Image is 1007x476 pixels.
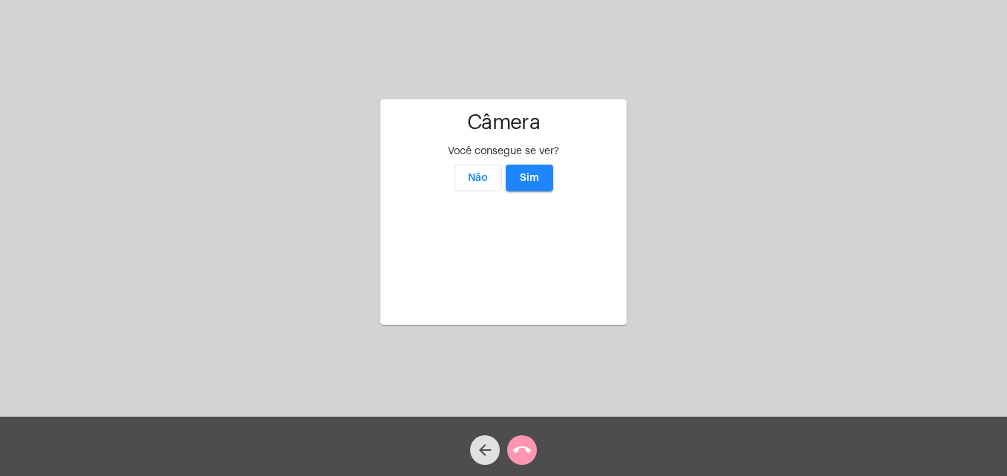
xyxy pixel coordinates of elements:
button: Não [455,165,502,191]
mat-icon: arrow_back [476,441,494,459]
span: Você consegue se ver? [448,146,559,156]
mat-icon: call_end [513,441,531,459]
span: Sim [520,173,539,183]
span: Não [468,173,488,183]
button: Sim [506,165,553,191]
h1: Câmera [392,111,615,134]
